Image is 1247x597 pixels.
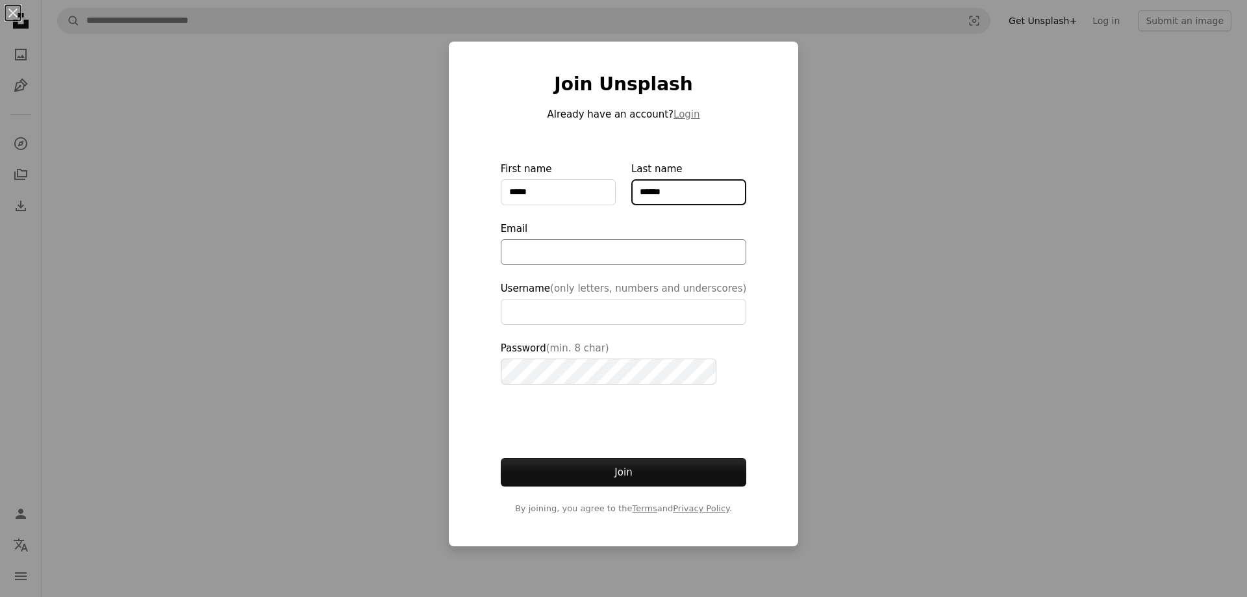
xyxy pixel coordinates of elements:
[501,179,616,205] input: First name
[501,221,747,265] label: Email
[501,281,747,325] label: Username
[501,359,716,385] input: Password(min. 8 char)
[674,107,699,122] button: Login
[501,73,747,96] h1: Join Unsplash
[631,161,746,205] label: Last name
[550,283,746,294] span: (only letters, numbers and underscores)
[632,503,657,513] a: Terms
[501,239,747,265] input: Email
[546,342,609,354] span: (min. 8 char)
[501,161,616,205] label: First name
[631,179,746,205] input: Last name
[501,458,747,487] button: Join
[673,503,729,513] a: Privacy Policy
[501,299,747,325] input: Username(only letters, numbers and underscores)
[501,340,747,385] label: Password
[501,107,747,122] p: Already have an account?
[501,502,747,515] span: By joining, you agree to the and .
